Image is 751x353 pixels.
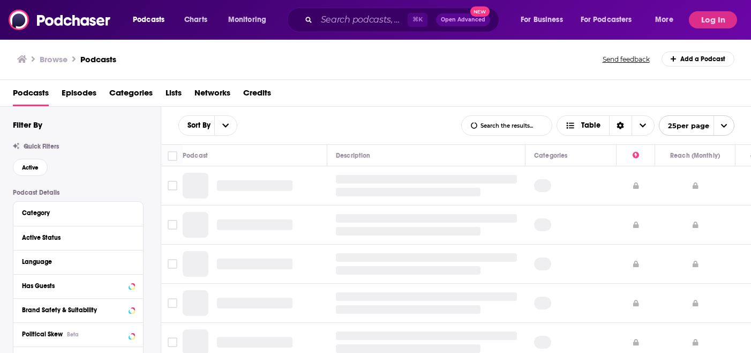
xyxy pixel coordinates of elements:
[109,84,153,106] a: Categories
[67,331,79,338] div: Beta
[179,122,214,129] span: Sort By
[177,11,214,28] a: Charts
[62,84,96,106] a: Episodes
[13,120,42,130] h2: Filter By
[183,149,208,162] div: Podcast
[168,259,177,269] span: Toggle select row
[133,12,164,27] span: Podcasts
[168,220,177,230] span: Toggle select row
[24,143,59,150] span: Quick Filters
[243,84,271,106] a: Credits
[40,54,67,64] h3: Browse
[670,149,720,162] div: Reach (Monthly)
[659,117,709,134] span: 25 per page
[436,13,490,26] button: Open AdvancedNew
[194,84,230,106] a: Networks
[168,298,177,308] span: Toggle select row
[534,149,567,162] div: Categories
[470,6,490,17] span: New
[22,279,134,292] button: Has Guests
[22,327,134,341] button: Political SkewBeta
[22,330,63,338] span: Political Skew
[408,13,427,27] span: ⌘ K
[22,282,125,290] div: Has Guests
[441,17,485,23] span: Open Advanced
[513,11,576,28] button: open menu
[574,11,648,28] button: open menu
[317,11,408,28] input: Search podcasts, credits, & more...
[179,122,214,129] button: open menu
[221,11,280,28] button: open menu
[659,115,734,136] button: open menu
[297,8,509,32] div: Search podcasts, credits, & more...
[178,115,237,136] h2: Choose List sort
[336,149,370,162] div: Description
[22,306,125,314] div: Brand Safety & Suitability
[22,255,134,268] button: Language
[125,11,178,28] button: open menu
[80,54,116,64] a: Podcasts
[662,52,735,67] a: Add a Podcast
[521,12,563,27] span: For Business
[9,10,111,30] img: Podchaser - Follow, Share and Rate Podcasts
[214,116,237,135] button: open menu
[633,149,639,162] div: Power Score
[184,12,207,27] span: Charts
[168,181,177,190] span: Toggle select row
[689,11,737,28] button: Log In
[228,12,266,27] span: Monitoring
[655,12,673,27] span: More
[22,234,127,241] div: Active Status
[581,12,632,27] span: For Podcasters
[557,115,655,136] button: Choose View
[22,206,134,219] button: Category
[13,159,48,176] button: Active
[22,258,127,266] div: Language
[13,189,144,196] p: Podcast Details
[648,11,687,28] button: open menu
[22,165,39,171] span: Active
[581,122,600,129] span: Table
[168,337,177,347] span: Toggle select row
[599,55,653,64] button: Send feedback
[166,84,182,106] a: Lists
[609,116,632,135] div: Sort Direction
[22,303,134,317] button: Brand Safety & Suitability
[22,209,127,217] div: Category
[13,84,49,106] a: Podcasts
[22,231,134,244] button: Active Status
